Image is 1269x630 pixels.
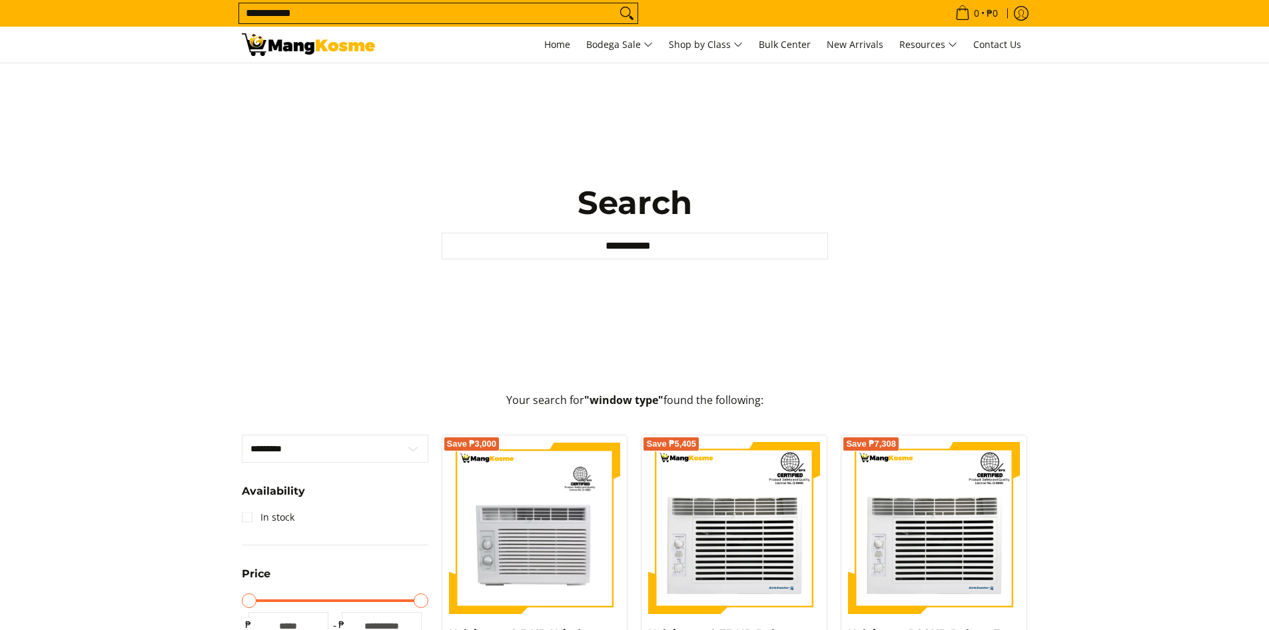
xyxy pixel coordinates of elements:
img: kelvinator-.5hp-window-type-airconditioner-full-view-mang-kosme [449,442,621,614]
span: ₱0 [985,9,1000,18]
a: Bodega Sale [580,27,659,63]
a: Shop by Class [662,27,749,63]
img: Kelvinator 0.75 HP Deluxe Eco, Window-Type Air Conditioner (Class A) [648,442,820,614]
a: In stock [242,507,294,528]
img: Kelvinator 1.00HP Deluxe Eco Window-Type, Non-Inverter Air Conditioner (Class A) [848,442,1020,614]
span: Home [544,38,570,51]
nav: Main Menu [388,27,1028,63]
span: Bulk Center [759,38,811,51]
span: • [951,6,1002,21]
span: 0 [972,9,981,18]
summary: Open [242,486,305,507]
span: Save ₱3,000 [447,440,497,448]
span: Contact Us [973,38,1021,51]
strong: "window type" [584,393,663,407]
a: Bulk Center [752,27,817,63]
summary: Open [242,569,270,589]
span: Bodega Sale [586,37,653,53]
a: Resources [893,27,964,63]
img: Search: 40 results found for &quot;window type&quot; | Mang Kosme [242,33,375,56]
a: Home [538,27,577,63]
a: New Arrivals [820,27,890,63]
span: Availability [242,486,305,497]
span: Save ₱5,405 [646,440,696,448]
h1: Search [442,183,828,223]
p: Your search for found the following: [242,392,1028,422]
span: Save ₱7,308 [846,440,896,448]
button: Search [616,3,637,23]
span: Resources [899,37,957,53]
span: Price [242,569,270,579]
span: Shop by Class [669,37,743,53]
a: Contact Us [967,27,1028,63]
span: New Arrivals [827,38,883,51]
